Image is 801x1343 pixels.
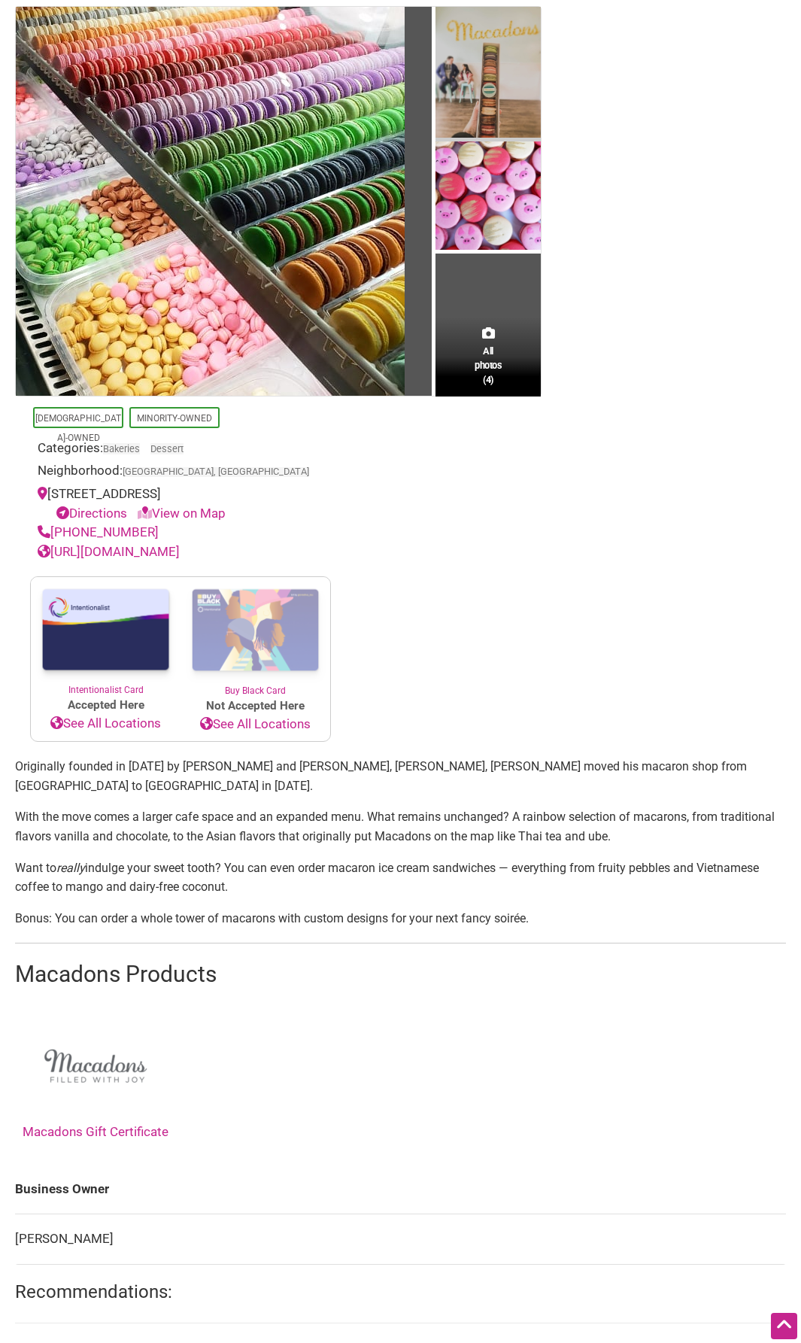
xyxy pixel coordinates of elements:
div: Scroll Back to Top [771,1313,797,1339]
p: With the move comes a larger cafe space and an expanded menu. What remains unchanged? A rainbow s... [15,807,786,846]
span: Not Accepted Here [181,697,330,715]
h2: Recommendations: [15,1280,786,1305]
span: [GEOGRAPHIC_DATA], [GEOGRAPHIC_DATA] [123,467,309,477]
img: Buy Black Card [181,577,330,684]
a: Macadons Gift Certificate [23,1010,168,1139]
a: Minority-Owned [137,413,212,424]
a: Directions [56,506,127,521]
div: [STREET_ADDRESS] [38,485,323,523]
img: Intentionalist Card [31,577,181,683]
i: really [56,861,85,875]
h2: Macadons Products [15,959,786,990]
a: [PHONE_NUMBER] [38,524,159,539]
a: Buy Black Card [181,577,330,697]
a: See All Locations [31,714,181,734]
a: Dessert [150,443,184,454]
span: All photos (4) [475,344,502,387]
p: Bonus: You can order a whole tower of macarons with custom designs for your next fancy soirée. [15,909,786,928]
span: Accepted Here [31,697,181,714]
a: Bakeries [103,443,140,454]
a: See All Locations [181,715,330,734]
a: [URL][DOMAIN_NAME] [38,544,180,559]
a: Intentionalist Card [31,577,181,697]
div: Neighborhood: [38,461,323,485]
td: [PERSON_NAME] [15,1214,786,1265]
a: View on Map [138,506,226,521]
td: Business Owner [15,1165,786,1214]
a: [DEMOGRAPHIC_DATA]-Owned [35,413,121,443]
div: Categories: [38,439,323,462]
p: Originally founded in [DATE] by [PERSON_NAME] and [PERSON_NAME], [PERSON_NAME], [PERSON_NAME] mov... [15,757,786,795]
p: Want to indulge your sweet tooth? You can even order macaron ice cream sandwiches — everything fr... [15,858,786,897]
